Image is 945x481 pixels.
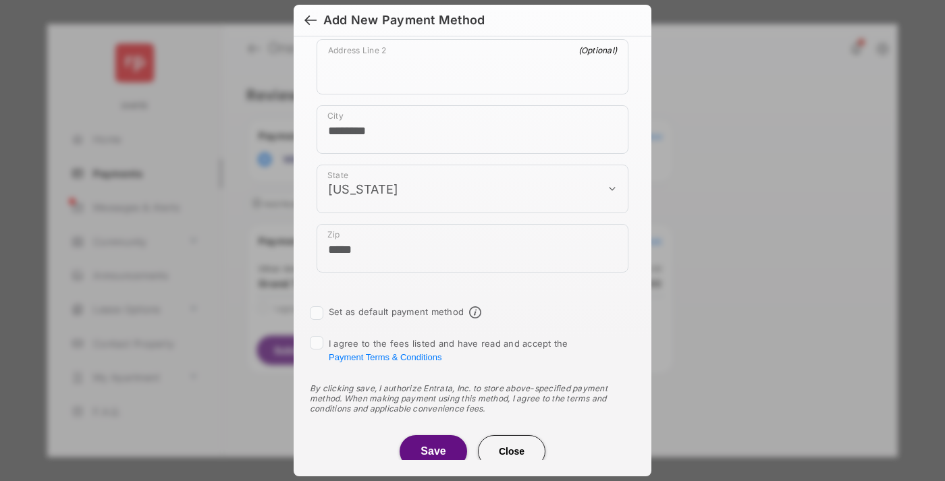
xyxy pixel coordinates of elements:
[329,352,441,362] button: I agree to the fees listed and have read and accept the
[317,224,628,273] div: payment_method_screening[postal_addresses][postalCode]
[329,338,568,362] span: I agree to the fees listed and have read and accept the
[329,306,464,317] label: Set as default payment method
[478,435,545,468] button: Close
[469,306,481,318] span: Default payment method info
[323,13,485,28] div: Add New Payment Method
[400,435,467,468] button: Save
[317,165,628,213] div: payment_method_screening[postal_addresses][administrativeArea]
[310,383,635,414] div: By clicking save, I authorize Entrata, Inc. to store above-specified payment method. When making ...
[317,39,628,94] div: payment_method_screening[postal_addresses][addressLine2]
[317,105,628,154] div: payment_method_screening[postal_addresses][locality]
